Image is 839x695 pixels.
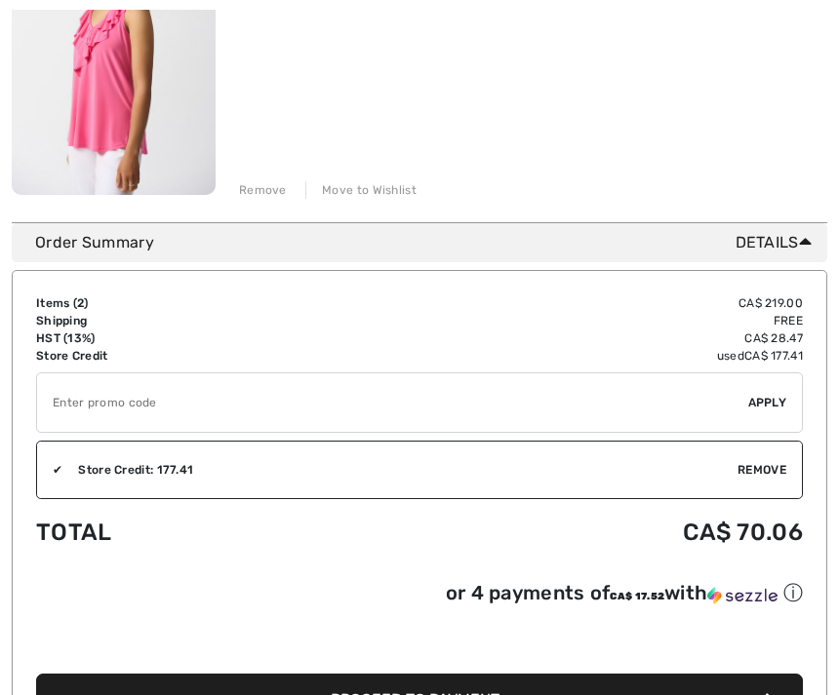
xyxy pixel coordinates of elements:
span: CA$ 17.52 [610,591,664,602]
span: CA$ 177.41 [744,349,803,363]
span: Details [736,231,819,254]
td: CA$ 219.00 [333,294,803,312]
div: ✔ [37,461,62,479]
span: Apply [748,394,787,411]
div: or 4 payments of with [446,580,803,606]
div: Store Credit: 177.41 [62,461,738,479]
div: Order Summary [35,231,819,254]
td: HST (13%) [36,329,333,347]
td: Free [333,312,803,329]
input: Promo code [37,373,748,432]
div: Remove [239,181,287,199]
span: Remove [738,461,786,479]
td: Total [36,499,333,565]
td: CA$ 70.06 [333,499,803,565]
span: 2 [77,296,84,310]
td: used [333,347,803,365]
div: Move to Wishlist [305,181,417,199]
td: Shipping [36,312,333,329]
img: Sezzle [707,587,778,604]
td: Store Credit [36,347,333,365]
iframe: PayPal-paypal [36,613,803,667]
div: or 4 payments ofCA$ 17.52withSezzle Click to learn more about Sezzle [36,580,803,613]
td: Items ( ) [36,294,333,312]
td: CA$ 28.47 [333,329,803,347]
